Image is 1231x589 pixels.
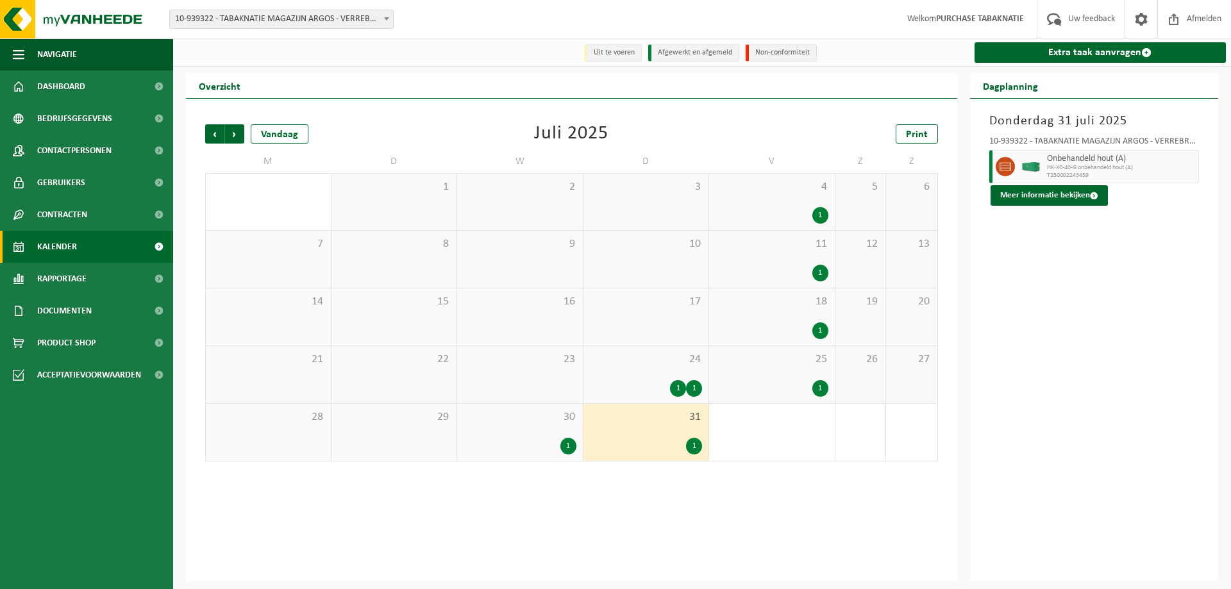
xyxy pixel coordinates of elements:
span: 30 [464,410,576,424]
span: 9 [464,237,576,251]
span: 10-939322 - TABAKNATIE MAGAZIJN ARGOS - VERREBROEK [169,10,394,29]
span: Rapportage [37,263,87,295]
span: Contactpersonen [37,135,112,167]
div: 1 [812,322,828,339]
div: 1 [560,438,576,454]
span: 13 [892,237,930,251]
div: 10-939322 - TABAKNATIE MAGAZIJN ARGOS - VERREBROEK [989,137,1200,150]
span: 17 [590,295,703,309]
span: 23 [464,353,576,367]
span: Print [906,129,928,140]
span: 6 [892,180,930,194]
td: Z [835,150,887,173]
span: 27 [892,353,930,367]
span: 19 [842,295,880,309]
span: 1 [716,410,828,424]
h3: Donderdag 31 juli 2025 [989,112,1200,131]
span: 14 [212,295,324,309]
span: 3 [590,180,703,194]
span: 12 [842,237,880,251]
span: 10-939322 - TABAKNATIE MAGAZIJN ARGOS - VERREBROEK [170,10,393,28]
span: 24 [590,353,703,367]
span: 5 [842,180,880,194]
span: Kalender [37,231,77,263]
span: T250002243459 [1047,172,1196,179]
span: 2 [464,180,576,194]
span: Volgende [225,124,244,144]
td: Z [886,150,937,173]
div: 1 [812,380,828,397]
strong: PURCHASE TABAKNATIE [936,14,1024,24]
span: Onbehandeld hout (A) [1047,154,1196,164]
span: 8 [338,237,451,251]
span: 18 [716,295,828,309]
span: Bedrijfsgegevens [37,103,112,135]
div: 1 [686,438,702,454]
span: 31 [590,410,703,424]
td: D [331,150,458,173]
span: Contracten [37,199,87,231]
span: 20 [892,295,930,309]
span: 16 [464,295,576,309]
h2: Overzicht [186,73,253,98]
span: 10 [590,237,703,251]
div: 1 [812,265,828,281]
span: 15 [338,295,451,309]
span: 22 [338,353,451,367]
td: D [583,150,710,173]
button: Meer informatie bekijken [991,185,1108,206]
span: Vorige [205,124,224,144]
span: Navigatie [37,38,77,71]
span: 30 [212,180,324,194]
td: M [205,150,331,173]
span: Product Shop [37,327,96,359]
span: 25 [716,353,828,367]
div: 1 [812,207,828,224]
a: Extra taak aanvragen [975,42,1227,63]
li: Non-conformiteit [746,44,817,62]
div: 1 [670,380,686,397]
img: HK-XC-40-GN-00 [1021,162,1041,172]
a: Print [896,124,938,144]
span: Gebruikers [37,167,85,199]
span: 7 [212,237,324,251]
div: Vandaag [251,124,308,144]
li: Afgewerkt en afgemeld [648,44,739,62]
span: 1 [338,180,451,194]
li: Uit te voeren [584,44,642,62]
span: 3 [892,410,930,424]
div: 1 [686,380,702,397]
span: 2 [842,410,880,424]
div: Juli 2025 [534,124,608,144]
span: Acceptatievoorwaarden [37,359,141,391]
span: Documenten [37,295,92,327]
td: V [709,150,835,173]
span: HK-XC-40-G onbehandeld hout (A) [1047,164,1196,172]
span: Dashboard [37,71,85,103]
h2: Dagplanning [970,73,1051,98]
span: 11 [716,237,828,251]
span: 28 [212,410,324,424]
span: 26 [842,353,880,367]
span: 29 [338,410,451,424]
span: 4 [716,180,828,194]
span: 21 [212,353,324,367]
td: W [457,150,583,173]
